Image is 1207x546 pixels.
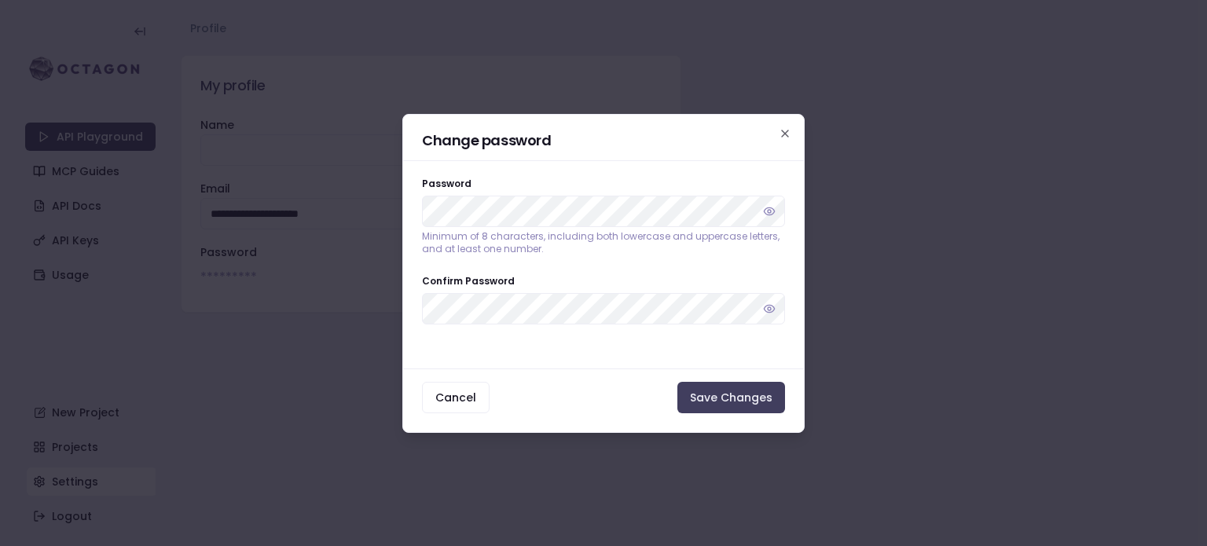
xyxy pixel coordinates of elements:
[422,274,515,288] label: Confirm Password
[422,230,785,255] p: Minimum of 8 characters, including both lowercase and uppercase letters, and at least one number.
[422,134,785,148] h2: Change password
[677,382,785,413] button: Save Changes
[422,177,471,190] label: Password
[422,382,490,413] button: Cancel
